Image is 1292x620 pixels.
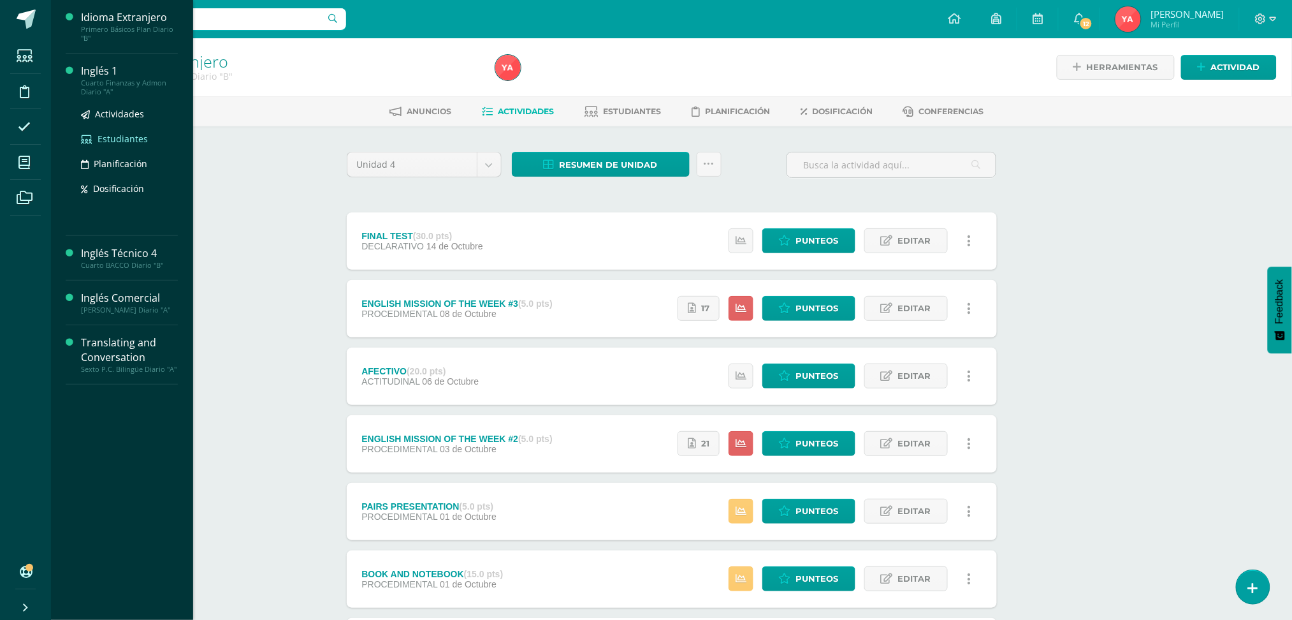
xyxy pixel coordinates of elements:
[361,512,437,522] span: PROCEDIMENTAL
[426,241,483,251] span: 14 de Octubre
[460,501,494,512] strong: (5.0 pts)
[518,434,553,444] strong: (5.0 pts)
[1115,6,1141,32] img: 1cdec18536d9f5a5b7f2cbf939bcf624.png
[361,444,437,454] span: PROCEDIMENTAL
[762,566,855,591] a: Punteos
[423,376,479,387] span: 06 de Octubre
[361,309,437,319] span: PROCEDIMENTAL
[762,296,855,321] a: Punteos
[1274,279,1286,324] span: Feedback
[1087,55,1158,79] span: Herramientas
[81,336,178,365] div: Translating and Conversation
[512,152,690,177] a: Resumen de unidad
[1268,267,1292,353] button: Feedback - Mostrar encuesta
[81,25,178,43] div: Primero Básicos Plan Diario "B"
[796,499,839,523] span: Punteos
[81,261,178,270] div: Cuarto BACCO Diario "B"
[81,107,178,121] a: Actividades
[796,432,839,455] span: Punteos
[81,64,178,78] div: Inglés 1
[81,181,178,196] a: Dosificación
[81,10,178,43] a: Idioma ExtranjeroPrimero Básicos Plan Diario "B"
[1150,8,1224,20] span: [PERSON_NAME]
[1181,55,1277,80] a: Actividad
[361,376,419,387] span: ACTITUDINAL
[1211,55,1260,79] span: Actividad
[81,64,178,96] a: Inglés 1Cuarto Finanzas y Admon Diario "A"
[812,107,873,116] span: Dosificación
[518,299,553,309] strong: (5.0 pts)
[407,366,446,376] strong: (20.0 pts)
[81,246,178,261] div: Inglés Técnico 4
[584,101,661,122] a: Estudiantes
[95,108,144,120] span: Actividades
[361,231,483,241] div: FINAL TEST
[762,228,855,253] a: Punteos
[903,101,984,122] a: Conferencias
[1057,55,1175,80] a: Herramientas
[440,309,497,319] span: 08 de Octubre
[440,444,497,454] span: 03 de Octubre
[81,78,178,96] div: Cuarto Finanzas y Admon Diario "A"
[1079,17,1093,31] span: 12
[357,152,467,177] span: Unidad 4
[919,107,984,116] span: Conferencias
[361,501,497,512] div: PAIRS PRESENTATION
[361,434,553,444] div: ENGLISH MISSION OF THE WEEK #2
[796,567,839,591] span: Punteos
[762,364,855,388] a: Punteos
[498,107,554,116] span: Actividades
[678,296,720,321] a: 17
[81,336,178,374] a: Translating and ConversationSexto P.C. Bilingüe Diario "A"
[796,364,839,388] span: Punteos
[361,299,553,309] div: ENGLISH MISSION OF THE WEEK #3
[603,107,661,116] span: Estudiantes
[361,241,424,251] span: DECLARATIVO
[464,569,503,579] strong: (15.0 pts)
[81,131,178,146] a: Estudiantes
[81,246,178,270] a: Inglés Técnico 4Cuarto BACCO Diario "B"
[898,229,931,253] span: Editar
[898,499,931,523] span: Editar
[495,55,521,80] img: 1cdec18536d9f5a5b7f2cbf939bcf624.png
[762,499,855,524] a: Punteos
[898,364,931,388] span: Editar
[787,152,996,177] input: Busca la actividad aquí...
[99,70,480,82] div: Primero Básicos Plan Diario 'B'
[898,432,931,455] span: Editar
[81,156,178,171] a: Planificación
[94,158,147,170] span: Planificación
[98,133,148,145] span: Estudiantes
[361,579,437,589] span: PROCEDIMENTAL
[796,297,839,320] span: Punteos
[413,231,452,241] strong: (30.0 pts)
[898,567,931,591] span: Editar
[898,297,931,320] span: Editar
[59,8,346,30] input: Busca un usuario...
[796,229,839,253] span: Punteos
[678,431,720,456] a: 21
[361,366,479,376] div: AFECTIVO
[440,579,497,589] span: 01 de Octubre
[93,182,144,195] span: Dosificación
[705,107,770,116] span: Planificación
[801,101,873,122] a: Dosificación
[701,432,709,455] span: 21
[407,107,451,116] span: Anuncios
[99,52,480,70] h1: Idioma Extranjero
[81,365,178,374] div: Sexto P.C. Bilingüe Diario "A"
[692,101,770,122] a: Planificación
[81,291,178,314] a: Inglés Comercial[PERSON_NAME] Diario "A"
[440,512,497,522] span: 01 de Octubre
[389,101,451,122] a: Anuncios
[1150,19,1224,30] span: Mi Perfil
[361,569,503,579] div: BOOK AND NOTEBOOK
[482,101,554,122] a: Actividades
[701,297,709,320] span: 17
[81,291,178,306] div: Inglés Comercial
[81,306,178,314] div: [PERSON_NAME] Diario "A"
[560,153,658,177] span: Resumen de unidad
[762,431,855,456] a: Punteos
[347,152,501,177] a: Unidad 4
[81,10,178,25] div: Idioma Extranjero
